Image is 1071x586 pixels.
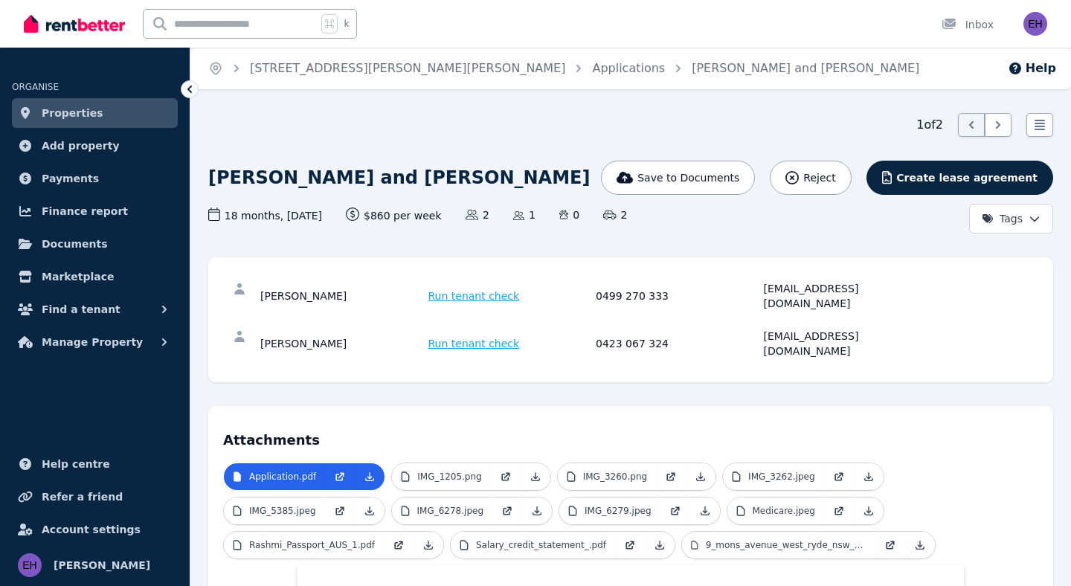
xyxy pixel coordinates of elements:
p: IMG_5385.jpeg [249,505,316,517]
p: Rashmi_Passport_AUS_1.pdf [249,539,375,551]
span: Marketplace [42,268,114,286]
p: IMG_1205.png [417,471,481,483]
h1: [PERSON_NAME] and [PERSON_NAME] [208,166,590,190]
a: Salary_credit_statement_.pdf [451,532,615,558]
p: 9_mons_avenue_west_ryde_nsw_2114.pdf [706,539,866,551]
div: [EMAIL_ADDRESS][DOMAIN_NAME] [764,329,927,358]
a: Download Attachment [414,532,443,558]
span: Tags [982,211,1023,226]
a: IMG_6278.jpeg [392,498,493,524]
div: Inbox [942,17,994,32]
a: Marketplace [12,262,178,292]
div: [PERSON_NAME] [260,329,424,358]
a: Open in new Tab [491,463,521,490]
span: 2 [603,207,627,222]
p: Salary_credit_statement_.pdf [476,539,606,551]
a: [PERSON_NAME] and [PERSON_NAME] [692,61,919,75]
a: Download Attachment [355,463,385,490]
img: Ed Harris [18,553,42,577]
span: Help centre [42,455,110,473]
p: IMG_6278.jpeg [417,505,484,517]
h4: Attachments [223,421,1038,451]
a: Medicare.jpeg [727,498,824,524]
a: Download Attachment [854,498,884,524]
a: 9_mons_avenue_west_ryde_nsw_2114.pdf [682,532,875,558]
button: Help [1008,59,1056,77]
span: Run tenant check [428,336,520,351]
a: Open in new Tab [875,532,905,558]
span: Properties [42,104,103,122]
p: IMG_6279.jpeg [585,505,652,517]
a: Payments [12,164,178,193]
span: Save to Documents [637,170,739,185]
a: Download Attachment [686,463,715,490]
p: IMG_3260.png [583,471,647,483]
a: IMG_5385.jpeg [224,498,325,524]
button: Save to Documents [601,161,756,195]
span: Account settings [42,521,141,538]
a: Add property [12,131,178,161]
a: [STREET_ADDRESS][PERSON_NAME][PERSON_NAME] [250,61,565,75]
span: Create lease agreement [896,170,1038,185]
p: Application.pdf [249,471,316,483]
span: 1 [513,207,535,222]
a: Finance report [12,196,178,226]
span: k [344,18,349,30]
button: Tags [969,204,1053,234]
a: IMG_3262.jpeg [723,463,824,490]
span: Find a tenant [42,300,120,318]
a: Open in new Tab [615,532,645,558]
a: Account settings [12,515,178,544]
a: Open in new Tab [660,498,690,524]
span: Finance report [42,202,128,220]
a: Documents [12,229,178,259]
a: Open in new Tab [824,463,854,490]
a: Download Attachment [905,532,935,558]
a: IMG_1205.png [392,463,490,490]
span: Manage Property [42,333,143,351]
a: Refer a friend [12,482,178,512]
div: [PERSON_NAME] [260,281,424,311]
span: 1 of 2 [916,116,943,134]
nav: Breadcrumb [190,48,937,89]
a: Help centre [12,449,178,479]
a: Rashmi_Passport_AUS_1.pdf [224,532,384,558]
button: Find a tenant [12,294,178,324]
button: Create lease agreement [866,161,1053,195]
button: Manage Property [12,327,178,357]
a: Open in new Tab [492,498,522,524]
a: Download Attachment [521,463,550,490]
a: Open in new Tab [325,498,355,524]
p: Medicare.jpeg [753,505,815,517]
div: [EMAIL_ADDRESS][DOMAIN_NAME] [764,281,927,311]
span: 0 [559,207,579,222]
a: IMG_6279.jpeg [559,498,660,524]
a: Properties [12,98,178,128]
span: $860 per week [346,207,442,223]
img: RentBetter [24,13,125,35]
span: Add property [42,137,120,155]
a: Download Attachment [522,498,552,524]
a: Open in new Tab [656,463,686,490]
span: 18 months , [DATE] [208,207,322,223]
a: Download Attachment [645,532,675,558]
span: Payments [42,170,99,187]
div: 0423 067 324 [596,329,759,358]
a: Applications [592,61,665,75]
div: 0499 270 333 [596,281,759,311]
p: IMG_3262.jpeg [748,471,815,483]
span: Run tenant check [428,289,520,303]
span: ORGANISE [12,82,59,92]
a: Download Attachment [690,498,720,524]
a: Open in new Tab [384,532,414,558]
img: Ed Harris [1023,12,1047,36]
span: Refer a friend [42,488,123,506]
a: IMG_3260.png [558,463,656,490]
span: 2 [466,207,489,222]
span: Reject [803,170,835,185]
iframe: Intercom live chat [1020,535,1056,571]
span: Documents [42,235,108,253]
button: Reject [770,161,851,195]
span: [PERSON_NAME] [54,556,150,574]
a: Download Attachment [854,463,884,490]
